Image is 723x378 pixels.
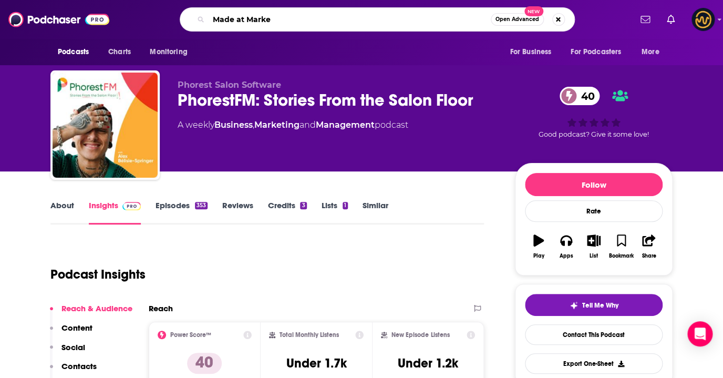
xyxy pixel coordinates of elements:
h2: Total Monthly Listens [280,331,339,339]
span: Good podcast? Give it some love! [539,130,649,138]
a: Episodes353 [156,200,208,224]
span: Monitoring [150,45,187,59]
div: Play [533,253,544,259]
div: 3 [300,202,306,209]
a: InsightsPodchaser Pro [89,200,141,224]
p: Contacts [61,361,97,371]
img: Podchaser Pro [122,202,141,210]
button: Share [635,228,663,265]
h2: Power Score™ [170,331,211,339]
span: 40 [570,87,600,105]
a: Charts [101,42,137,62]
div: List [590,253,598,259]
a: Credits3 [267,200,306,224]
button: Reach & Audience [50,303,132,323]
a: Contact This Podcast [525,324,663,345]
button: open menu [564,42,636,62]
div: Rate [525,200,663,222]
div: 1 [343,202,348,209]
button: List [580,228,607,265]
img: tell me why sparkle [570,301,578,310]
p: Reach & Audience [61,303,132,313]
h3: Under 1.2k [398,355,458,371]
span: More [642,45,659,59]
span: Logged in as LowerStreet [691,8,715,31]
button: Content [50,323,92,342]
h1: Podcast Insights [50,267,146,282]
img: Podchaser - Follow, Share and Rate Podcasts [8,9,109,29]
h2: Reach [149,303,173,313]
a: 40 [560,87,600,105]
span: Podcasts [58,45,89,59]
h2: New Episode Listens [391,331,449,339]
a: Show notifications dropdown [663,11,679,28]
span: For Podcasters [571,45,621,59]
button: Show profile menu [691,8,715,31]
button: Bookmark [607,228,635,265]
img: User Profile [691,8,715,31]
div: Apps [560,253,573,259]
p: Content [61,323,92,333]
button: Play [525,228,552,265]
a: Management [316,120,375,130]
a: Business [214,120,253,130]
button: open menu [142,42,201,62]
button: Social [50,342,85,362]
button: Apps [552,228,580,265]
a: About [50,200,74,224]
div: Bookmark [609,253,634,259]
button: Export One-Sheet [525,353,663,374]
a: Lists1 [322,200,348,224]
span: Phorest Salon Software [178,80,281,90]
div: 40Good podcast? Give it some love! [515,80,673,145]
div: 353 [195,202,208,209]
a: Similar [363,200,388,224]
div: Search podcasts, credits, & more... [180,7,575,32]
input: Search podcasts, credits, & more... [209,11,491,28]
button: open menu [502,42,564,62]
button: Follow [525,173,663,196]
button: open menu [634,42,673,62]
span: Charts [108,45,131,59]
div: Share [642,253,656,259]
div: Open Intercom Messenger [687,321,712,346]
a: Reviews [222,200,253,224]
div: A weekly podcast [178,119,408,131]
button: Open AdvancedNew [491,13,544,26]
span: and [299,120,316,130]
span: Tell Me Why [582,301,618,310]
span: , [253,120,254,130]
p: 40 [187,353,222,374]
span: New [524,6,543,16]
span: Open Advanced [495,17,539,22]
a: Show notifications dropdown [636,11,654,28]
h3: Under 1.7k [286,355,346,371]
button: tell me why sparkleTell Me Why [525,294,663,316]
a: Marketing [254,120,299,130]
p: Social [61,342,85,352]
span: For Business [510,45,551,59]
button: open menu [50,42,102,62]
img: PhorestFM: Stories From the Salon Floor [53,73,158,178]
